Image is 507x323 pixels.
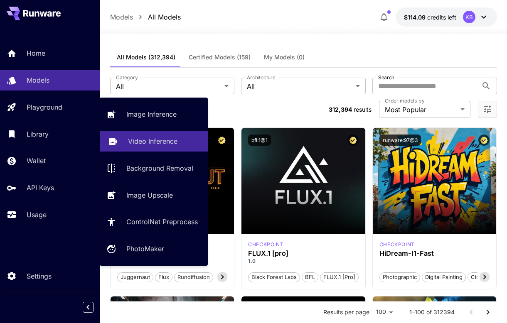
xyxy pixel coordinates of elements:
span: juggernaut [118,273,153,281]
label: Architecture [247,74,275,81]
button: $114.09368 [396,7,497,27]
a: Video Inference [100,131,208,152]
p: Playground [27,102,62,112]
h3: HiDream-I1-Fast [379,250,490,257]
p: checkpoint [379,241,415,248]
p: checkpoint [248,241,283,248]
a: PhotoMaker [100,239,208,259]
p: PhotoMaker [126,244,164,254]
p: Usage [27,210,47,220]
div: HiDream Fast [379,241,415,248]
span: Cinematic [468,273,499,281]
h3: FLUX.1 [pro] [248,250,359,257]
button: Go to next page [480,304,496,321]
span: Photographic [380,273,420,281]
a: Image Upscale [100,185,208,205]
span: All [116,81,222,91]
span: My Models (0) [264,54,305,61]
label: Category [116,74,138,81]
button: Certified Model – Vetted for best performance and includes a commercial license. [478,135,490,146]
button: bfl:1@1 [248,135,271,146]
span: Certified Models (159) [189,54,251,61]
p: Results per page [323,308,369,316]
p: Video Inference [128,136,177,146]
button: Open more filters [482,104,492,115]
span: 312,394 [329,106,352,113]
span: rundiffusion [175,273,213,281]
p: 1.0 [248,257,359,265]
button: Collapse sidebar [83,302,94,313]
p: Models [110,12,133,22]
button: Certified Model – Vetted for best performance and includes a commercial license. [347,135,359,146]
nav: breadcrumb [110,12,181,22]
span: $114.09 [404,14,427,21]
a: Background Removal [100,158,208,179]
p: Wallet [27,156,46,166]
button: Certified Model – Vetted for best performance and includes a commercial license. [216,135,227,146]
a: ControlNet Preprocess [100,212,208,232]
div: KB [463,11,475,23]
p: Home [27,48,45,58]
span: BFL [302,273,318,281]
p: Image Upscale [126,190,173,200]
button: runware:97@3 [379,135,421,146]
div: $114.09368 [404,13,456,22]
div: fluxpro [248,241,283,248]
span: flux [155,273,172,281]
div: Collapse sidebar [89,300,100,315]
a: Image Inference [100,104,208,125]
span: All [247,81,352,91]
label: Search [378,74,394,81]
p: ControlNet Preprocess [126,217,198,227]
div: 100 [373,306,396,318]
p: 1–100 of 312394 [409,308,455,316]
p: All Models [148,12,181,22]
p: Models [27,75,49,85]
p: API Keys [27,183,54,193]
span: Digital Painting [422,273,465,281]
span: All Models (312,394) [117,54,175,61]
span: Most Popular [385,105,457,115]
span: FLUX.1 [pro] [320,273,358,281]
p: Settings [27,271,52,281]
p: Library [27,129,49,139]
span: results [354,106,372,113]
span: credits left [427,14,456,21]
p: Image Inference [126,109,177,119]
p: Background Removal [126,163,193,173]
span: Black Forest Labs [249,273,300,281]
label: Order models by [385,97,424,104]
